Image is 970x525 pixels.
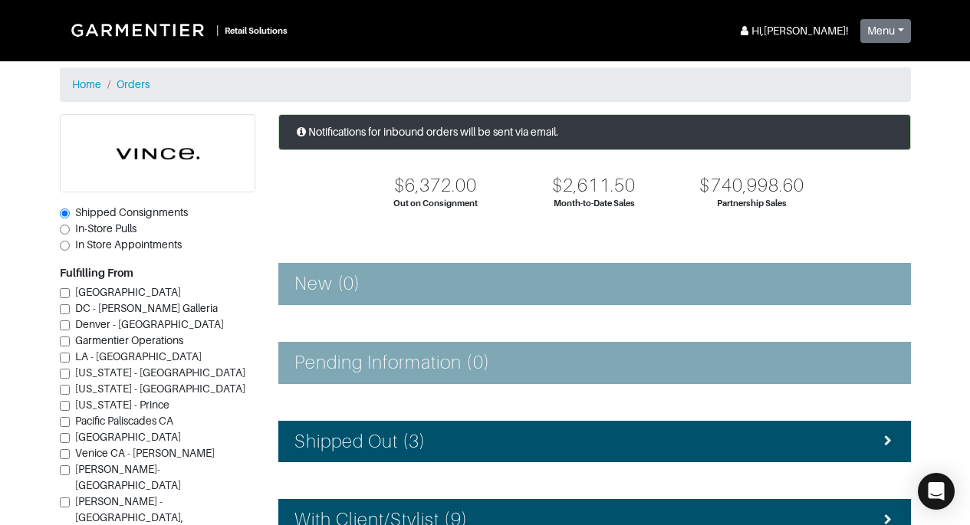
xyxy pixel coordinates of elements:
img: cyAkLTq7csKWtL9WARqkkVaF.png [61,115,255,192]
small: Retail Solutions [225,26,288,35]
input: In Store Appointments [60,241,70,251]
input: LA - [GEOGRAPHIC_DATA] [60,353,70,363]
input: [PERSON_NAME]-[GEOGRAPHIC_DATA] [60,465,70,475]
div: $740,998.60 [699,175,804,197]
input: Shipped Consignments [60,208,70,218]
div: $6,372.00 [394,175,477,197]
input: [GEOGRAPHIC_DATA] [60,288,70,298]
span: Pacific Paliscades CA [75,415,173,427]
div: Hi, [PERSON_NAME] ! [738,23,848,39]
div: Open Intercom Messenger [918,473,955,510]
div: Out on Consignment [393,197,478,210]
img: Garmentier [63,15,216,44]
input: Pacific Paliscades CA [60,417,70,427]
div: Partnership Sales [717,197,787,210]
span: Garmentier Operations [75,334,183,346]
h4: Pending Information (0) [294,352,490,374]
div: $2,611.50 [552,175,635,197]
span: Venice CA - [PERSON_NAME] [75,447,215,459]
a: Home [72,78,101,90]
input: DC - [PERSON_NAME] Galleria [60,304,70,314]
h4: Shipped Out (3) [294,431,426,453]
span: [US_STATE] - [GEOGRAPHIC_DATA] [75,382,245,395]
span: [GEOGRAPHIC_DATA] [75,286,181,298]
input: [US_STATE] - Prince [60,401,70,411]
a: Orders [117,78,150,90]
input: [GEOGRAPHIC_DATA] [60,433,70,443]
input: [US_STATE] - [GEOGRAPHIC_DATA] [60,385,70,395]
a: |Retail Solutions [60,12,294,48]
span: [PERSON_NAME]-[GEOGRAPHIC_DATA] [75,463,181,491]
span: DC - [PERSON_NAME] Galleria [75,302,218,314]
input: Venice CA - [PERSON_NAME] [60,449,70,459]
span: In-Store Pulls [75,222,136,235]
div: | [216,22,219,38]
nav: breadcrumb [60,67,911,102]
span: [US_STATE] - [GEOGRAPHIC_DATA] [75,366,245,379]
label: Fulfilling From [60,265,133,281]
div: Month-to-Date Sales [554,197,635,210]
div: Notifications for inbound orders will be sent via email. [278,114,911,150]
input: [US_STATE] - [GEOGRAPHIC_DATA] [60,369,70,379]
input: [PERSON_NAME] - [GEOGRAPHIC_DATA], [GEOGRAPHIC_DATA] [60,497,70,507]
h4: New (0) [294,273,360,295]
span: Shipped Consignments [75,206,188,218]
span: In Store Appointments [75,238,182,251]
span: [US_STATE] - Prince [75,399,169,411]
button: Menu [860,19,911,43]
span: LA - [GEOGRAPHIC_DATA] [75,350,202,363]
input: Garmentier Operations [60,336,70,346]
span: Denver - [GEOGRAPHIC_DATA] [75,318,224,330]
span: [GEOGRAPHIC_DATA] [75,431,181,443]
input: In-Store Pulls [60,225,70,235]
input: Denver - [GEOGRAPHIC_DATA] [60,320,70,330]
